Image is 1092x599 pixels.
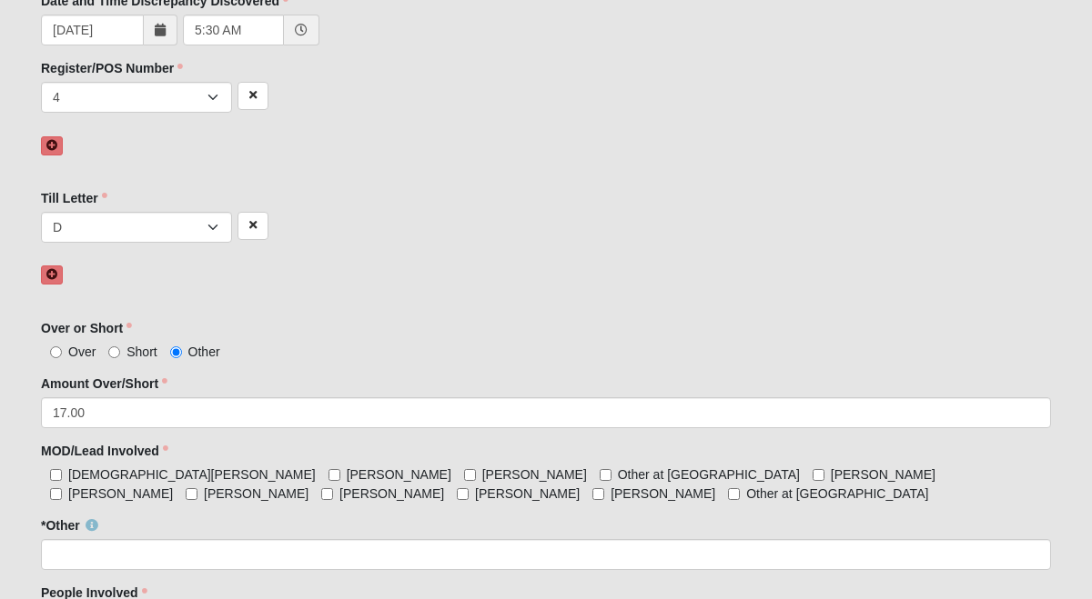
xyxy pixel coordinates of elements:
label: Till Letter [41,189,107,207]
input: [PERSON_NAME] [813,469,824,481]
input: [PERSON_NAME] [457,488,469,500]
span: [PERSON_NAME] [339,486,444,501]
input: Other at [GEOGRAPHIC_DATA] [728,488,740,500]
span: [PERSON_NAME] [482,467,587,482]
span: [PERSON_NAME] [68,486,173,501]
label: Register/POS Number [41,59,183,77]
span: [PERSON_NAME] [347,467,451,482]
label: Over or Short [41,319,132,337]
span: [PERSON_NAME] [611,486,715,501]
label: *Other [41,516,98,534]
input: Over [50,346,62,358]
input: Short [108,346,120,358]
label: MOD/Lead Involved [41,442,168,460]
input: [PERSON_NAME] [464,469,476,481]
input: [PERSON_NAME] [186,488,197,500]
input: [DEMOGRAPHIC_DATA][PERSON_NAME] [50,469,62,481]
span: [PERSON_NAME] [475,486,580,501]
span: Other at [GEOGRAPHIC_DATA] [618,467,800,482]
input: [PERSON_NAME] [329,469,340,481]
span: [PERSON_NAME] [204,486,308,501]
input: Other at [GEOGRAPHIC_DATA] [600,469,612,481]
span: Over [68,344,96,359]
label: Amount Over/Short [41,374,167,393]
span: [PERSON_NAME] [831,467,935,482]
input: [PERSON_NAME] [321,488,333,500]
span: Other [188,344,220,359]
input: [PERSON_NAME] [50,488,62,500]
span: [DEMOGRAPHIC_DATA][PERSON_NAME] [68,467,316,482]
span: Other at [GEOGRAPHIC_DATA] [746,486,928,501]
span: Short [126,344,157,359]
input: Other [170,346,182,358]
input: [PERSON_NAME] [592,488,604,500]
